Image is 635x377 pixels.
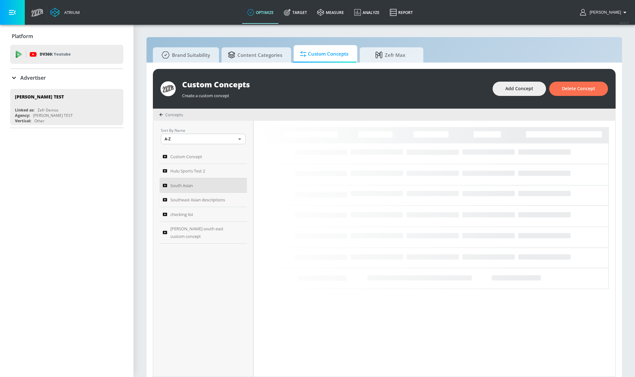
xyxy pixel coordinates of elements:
[580,9,629,16] button: [PERSON_NAME]
[62,10,80,15] div: Atrium
[10,27,123,45] div: Platform
[160,149,247,164] a: Custom Concept
[34,118,44,124] div: Other
[279,1,312,24] a: Target
[349,1,385,24] a: Analyze
[170,167,205,175] span: Hulu Sports Test 2
[160,193,247,207] a: Southeast Asian descriptions
[160,164,247,178] a: Hulu Sports Test 2
[54,51,71,57] p: Youtube
[170,182,193,189] span: South Asian
[10,69,123,87] div: Advertiser
[10,89,123,125] div: [PERSON_NAME] TESTLinked as:Zefr DemosAgency:[PERSON_NAME] TESTVertical:Other
[12,33,33,40] p: Platform
[161,134,246,144] div: A-Z
[170,153,202,160] span: Custom Concept
[300,46,348,62] span: Custom Concepts
[10,45,123,64] div: DV360: Youtube
[15,94,64,100] div: [PERSON_NAME] TEST
[161,127,246,134] p: Sort By Name
[50,8,80,17] a: Atrium
[165,112,183,118] span: Concepts
[312,1,349,24] a: measure
[160,178,247,193] a: South Asian
[182,90,486,98] div: Create a custom concept
[159,112,183,118] div: Concepts
[620,21,629,24] span: v 4.22.2
[38,107,58,113] div: Zefr Demos
[170,211,193,218] span: checking list
[182,79,486,90] div: Custom Concepts
[170,225,235,240] span: [PERSON_NAME] south east custom concept
[242,1,279,24] a: optimize
[587,10,621,15] span: login as: lekhraj.bhadava@zefr.com
[159,47,210,63] span: Brand Suitability
[505,85,533,93] span: Add Concept
[33,113,73,118] div: [PERSON_NAME] TEST
[366,47,414,63] span: Zefr Max
[20,74,46,81] p: Advertiser
[228,47,282,63] span: Content Categories
[170,196,225,204] span: Southeast Asian descriptions
[40,51,71,58] p: DV360:
[15,118,31,124] div: Vertical:
[15,113,30,118] div: Agency:
[15,107,34,113] div: Linked as:
[385,1,418,24] a: Report
[160,222,247,244] a: [PERSON_NAME] south east custom concept
[493,82,546,96] button: Add Concept
[160,207,247,222] a: checking list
